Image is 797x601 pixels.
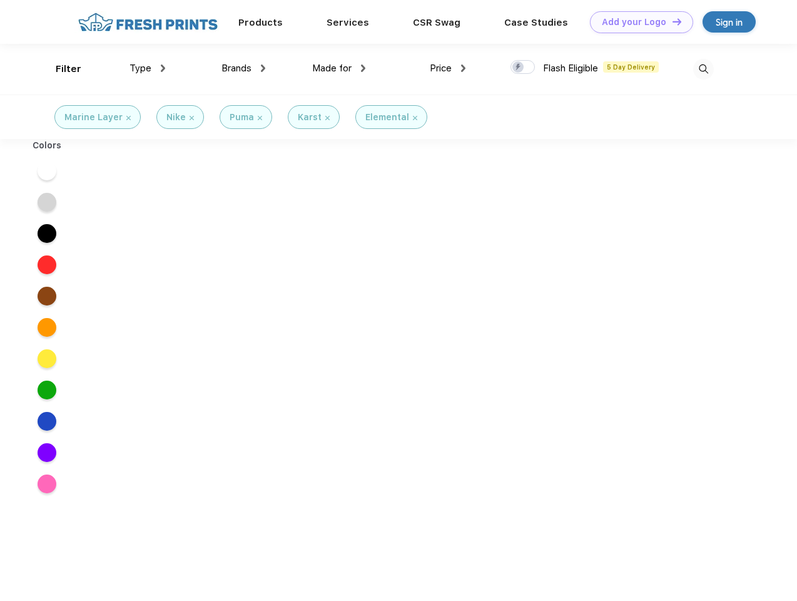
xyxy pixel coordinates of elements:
[166,111,186,124] div: Nike
[361,64,365,72] img: dropdown.png
[430,63,452,74] span: Price
[603,61,659,73] span: 5 Day Delivery
[325,116,330,120] img: filter_cancel.svg
[703,11,756,33] a: Sign in
[298,111,322,124] div: Karst
[413,17,460,28] a: CSR Swag
[74,11,221,33] img: fo%20logo%202.webp
[716,15,743,29] div: Sign in
[365,111,409,124] div: Elemental
[56,62,81,76] div: Filter
[261,64,265,72] img: dropdown.png
[64,111,123,124] div: Marine Layer
[312,63,352,74] span: Made for
[190,116,194,120] img: filter_cancel.svg
[673,18,681,25] img: DT
[221,63,251,74] span: Brands
[23,139,71,152] div: Colors
[461,64,465,72] img: dropdown.png
[161,64,165,72] img: dropdown.png
[238,17,283,28] a: Products
[230,111,254,124] div: Puma
[327,17,369,28] a: Services
[602,17,666,28] div: Add your Logo
[543,63,598,74] span: Flash Eligible
[129,63,151,74] span: Type
[693,59,714,80] img: desktop_search.svg
[413,116,417,120] img: filter_cancel.svg
[258,116,262,120] img: filter_cancel.svg
[126,116,131,120] img: filter_cancel.svg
